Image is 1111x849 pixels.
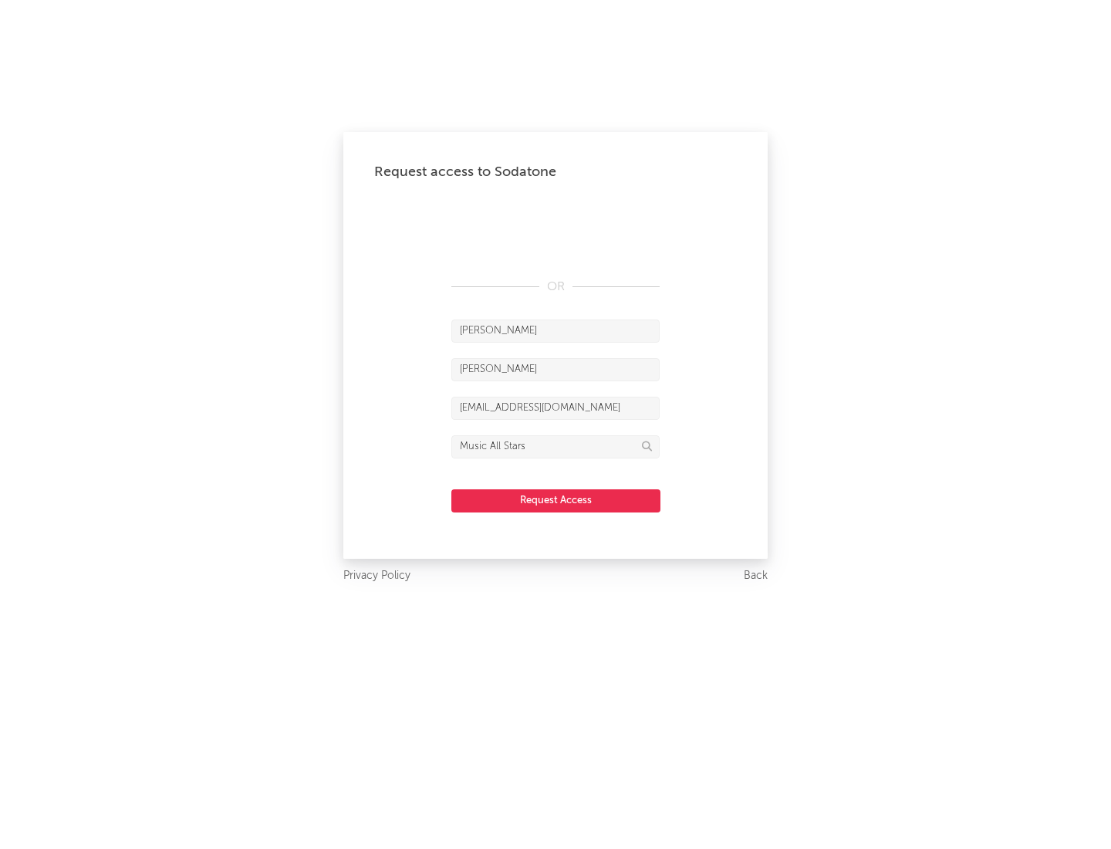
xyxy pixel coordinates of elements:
button: Request Access [451,489,660,512]
div: OR [451,278,660,296]
input: Division [451,435,660,458]
input: First Name [451,320,660,343]
a: Back [744,567,768,586]
a: Privacy Policy [343,567,410,586]
input: Email [451,397,660,420]
div: Request access to Sodatone [374,163,737,181]
input: Last Name [451,358,660,381]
